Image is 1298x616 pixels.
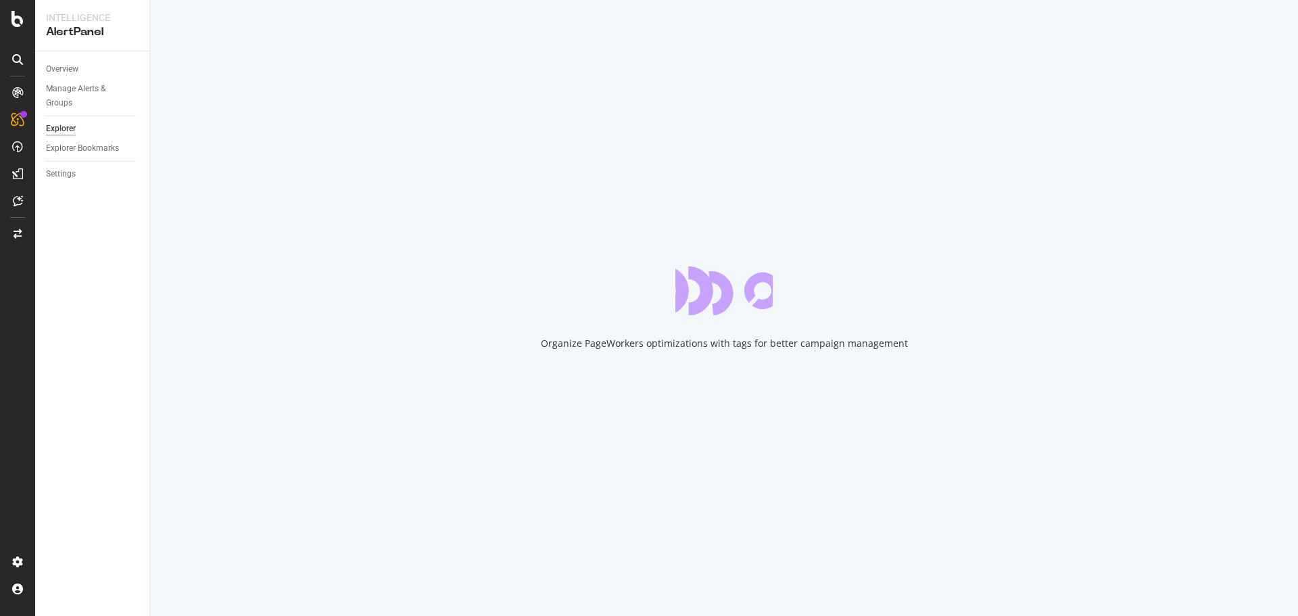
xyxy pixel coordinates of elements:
[46,82,140,110] a: Manage Alerts & Groups
[46,122,76,136] div: Explorer
[675,266,773,315] div: animation
[46,62,78,76] div: Overview
[46,122,140,136] a: Explorer
[46,167,76,181] div: Settings
[541,337,908,350] div: Organize PageWorkers optimizations with tags for better campaign management
[46,62,140,76] a: Overview
[46,11,139,24] div: Intelligence
[46,141,119,156] div: Explorer Bookmarks
[46,82,127,110] div: Manage Alerts & Groups
[46,141,140,156] a: Explorer Bookmarks
[46,24,139,40] div: AlertPanel
[46,167,140,181] a: Settings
